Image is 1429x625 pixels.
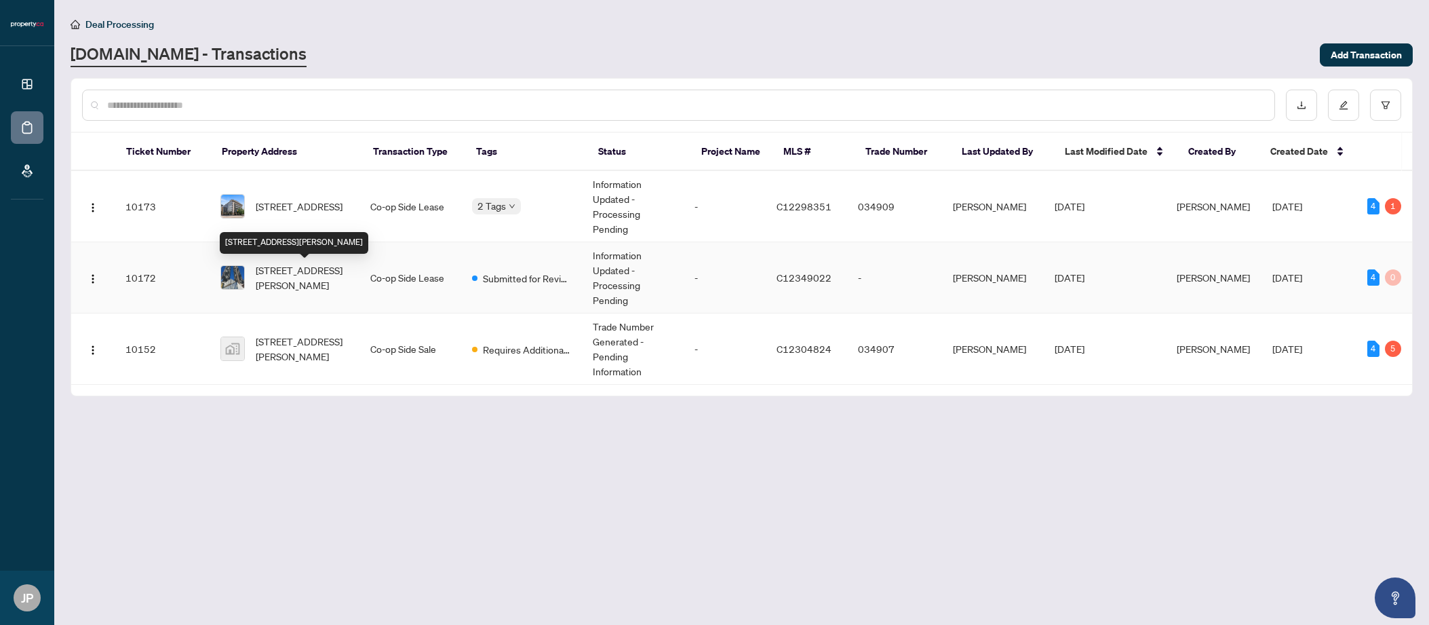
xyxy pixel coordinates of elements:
[1054,133,1177,171] th: Last Modified Date
[477,198,506,214] span: 2 Tags
[483,342,571,357] span: Requires Additional Docs
[1320,43,1413,67] button: Add Transaction
[684,242,765,314] td: -
[1286,90,1317,121] button: download
[1370,90,1401,121] button: filter
[1381,100,1390,110] span: filter
[71,20,80,29] span: home
[1272,343,1302,355] span: [DATE]
[1055,200,1084,212] span: [DATE]
[221,337,244,360] img: thumbnail-img
[582,242,684,314] td: Information Updated - Processing Pending
[684,314,765,385] td: -
[483,271,571,286] span: Submitted for Review
[777,200,831,212] span: C12298351
[1367,269,1379,286] div: 4
[1065,144,1148,159] span: Last Modified Date
[21,588,33,607] span: JP
[942,171,1044,242] td: [PERSON_NAME]
[359,171,461,242] td: Co-op Side Lease
[1339,100,1348,110] span: edit
[847,314,942,385] td: 034907
[1259,133,1356,171] th: Created Date
[951,133,1054,171] th: Last Updated By
[1331,44,1402,66] span: Add Transaction
[465,133,587,171] th: Tags
[87,345,98,356] img: Logo
[1328,90,1359,121] button: edit
[256,263,348,292] span: [STREET_ADDRESS][PERSON_NAME]
[1385,269,1401,286] div: 0
[82,195,104,217] button: Logo
[359,242,461,314] td: Co-op Side Lease
[115,314,210,385] td: 10152
[1385,198,1401,214] div: 1
[211,133,362,171] th: Property Address
[1055,343,1084,355] span: [DATE]
[1385,341,1401,357] div: 5
[221,266,244,289] img: thumbnail-img
[1367,198,1379,214] div: 4
[256,334,348,364] span: [STREET_ADDRESS][PERSON_NAME]
[582,171,684,242] td: Information Updated - Processing Pending
[82,267,104,288] button: Logo
[71,43,307,67] a: [DOMAIN_NAME] - Transactions
[82,338,104,360] button: Logo
[1297,100,1306,110] span: download
[1270,144,1328,159] span: Created Date
[772,133,855,171] th: MLS #
[1367,341,1379,357] div: 4
[1272,200,1302,212] span: [DATE]
[1177,271,1250,284] span: [PERSON_NAME]
[587,133,690,171] th: Status
[582,314,684,385] td: Trade Number Generated - Pending Information
[220,232,368,254] div: [STREET_ADDRESS][PERSON_NAME]
[115,171,210,242] td: 10173
[87,273,98,284] img: Logo
[221,195,244,218] img: thumbnail-img
[509,203,515,210] span: down
[1177,343,1250,355] span: [PERSON_NAME]
[11,20,43,29] img: logo
[855,133,951,171] th: Trade Number
[87,202,98,213] img: Logo
[690,133,772,171] th: Project Name
[847,242,942,314] td: -
[256,199,342,214] span: [STREET_ADDRESS]
[1055,271,1084,284] span: [DATE]
[115,242,210,314] td: 10172
[115,133,212,171] th: Ticket Number
[1177,133,1259,171] th: Created By
[942,314,1044,385] td: [PERSON_NAME]
[359,314,461,385] td: Co-op Side Sale
[1272,271,1302,284] span: [DATE]
[85,18,154,31] span: Deal Processing
[1177,200,1250,212] span: [PERSON_NAME]
[942,242,1044,314] td: [PERSON_NAME]
[362,133,465,171] th: Transaction Type
[847,171,942,242] td: 034909
[777,271,831,284] span: C12349022
[1375,577,1415,618] button: Open asap
[777,343,831,355] span: C12304824
[684,171,765,242] td: -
